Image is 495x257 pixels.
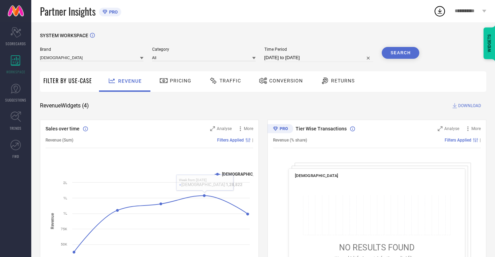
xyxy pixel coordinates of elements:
text: 1L [63,196,67,200]
span: Conversion [269,78,303,83]
span: More [471,126,481,131]
span: Filter By Use-Case [43,77,92,85]
span: TRENDS [10,126,22,131]
span: Category [152,47,256,52]
span: Tier Wise Transactions [296,126,347,131]
span: Revenue Widgets ( 4 ) [40,102,89,109]
text: 75K [61,227,67,231]
span: Sales over time [46,126,80,131]
span: SCORECARDS [6,41,26,46]
span: Time Period [264,47,373,52]
input: Select time period [264,54,373,62]
span: Filters Applied [445,138,471,143]
span: Partner Insights [40,4,96,18]
div: Open download list [434,5,446,17]
span: PRO [107,9,118,15]
span: Revenue [118,78,142,84]
span: | [252,138,253,143]
span: WORKSPACE [6,69,25,74]
svg: Zoom [438,126,443,131]
text: [DEMOGRAPHIC_DATA] [222,172,266,177]
text: 50K [61,242,67,246]
div: Premium [267,124,293,135]
text: 2L [63,181,67,185]
span: More [244,126,253,131]
span: | [480,138,481,143]
span: FWD [13,154,19,159]
span: DOWNLOAD [458,102,481,109]
span: Analyse [217,126,232,131]
span: Analyse [444,126,459,131]
span: Traffic [220,78,241,83]
span: Revenue (% share) [273,138,307,143]
tspan: Revenue [50,213,55,229]
text: 1L [63,211,67,215]
button: Search [382,47,419,59]
span: NO RESULTS FOUND [339,243,415,252]
span: SYSTEM WORKSPACE [40,33,88,38]
span: [DEMOGRAPHIC_DATA] [295,173,338,178]
svg: Zoom [210,126,215,131]
span: Revenue (Sum) [46,138,73,143]
span: SUGGESTIONS [5,97,26,103]
span: Returns [331,78,355,83]
span: Brand [40,47,143,52]
span: Filters Applied [217,138,244,143]
span: Pricing [170,78,191,83]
